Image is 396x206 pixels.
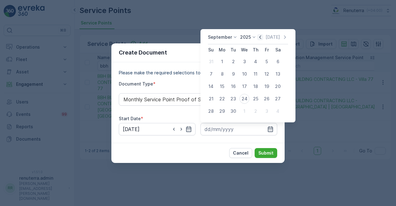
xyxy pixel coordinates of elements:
div: 3 [239,57,249,67]
th: Thursday [250,44,261,55]
th: Wednesday [239,44,250,55]
div: 31 [206,57,216,67]
div: 8 [217,69,227,79]
th: Monday [217,44,228,55]
p: September [208,34,232,40]
th: Sunday [205,44,217,55]
div: 10 [239,69,249,79]
div: 20 [273,81,283,91]
div: 27 [273,94,283,104]
div: 4 [273,106,283,116]
div: 1 [217,57,227,67]
div: 3 [262,106,272,116]
div: 28 [206,106,216,116]
p: Submit [258,150,273,156]
div: 26 [262,94,272,104]
div: 5 [262,57,272,67]
th: Saturday [272,44,283,55]
div: 16 [228,81,238,91]
div: 13 [273,69,283,79]
div: 25 [251,94,260,104]
div: 4 [251,57,260,67]
div: 12 [262,69,272,79]
div: 11 [251,69,260,79]
button: Submit [255,148,277,158]
p: Create Document [119,48,167,57]
div: 21 [206,94,216,104]
label: Document Type [119,81,153,86]
div: 9 [228,69,238,79]
input: dd/mm/yyyy [200,123,277,135]
div: 22 [217,94,227,104]
label: Start Date [119,116,141,121]
p: Cancel [233,150,248,156]
div: 19 [262,81,272,91]
div: 29 [217,106,227,116]
div: 30 [228,106,238,116]
div: 7 [206,69,216,79]
div: 6 [273,57,283,67]
p: [DATE] [265,34,280,40]
p: Please make the required selections to create your document. [119,70,277,76]
div: 17 [239,81,249,91]
div: 2 [228,57,238,67]
p: 2025 [240,34,251,40]
div: 1 [239,106,249,116]
div: 15 [217,81,227,91]
input: dd/mm/yyyy [119,123,196,135]
div: 23 [228,94,238,104]
div: 2 [251,106,260,116]
th: Friday [261,44,272,55]
div: 18 [251,81,260,91]
button: Cancel [229,148,252,158]
div: 24 [239,94,249,104]
th: Tuesday [228,44,239,55]
div: 14 [206,81,216,91]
